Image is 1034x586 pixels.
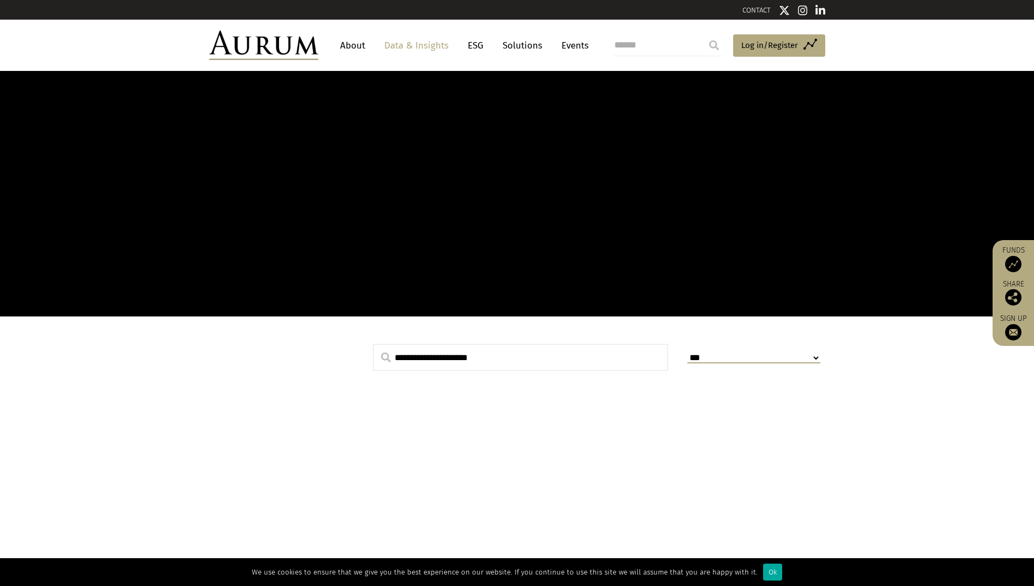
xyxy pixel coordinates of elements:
div: Ok [763,564,782,581]
a: Log in/Register [733,34,825,57]
img: Aurum [209,31,318,60]
a: Sign up [998,314,1029,340]
a: Solutions [497,35,548,56]
a: About [335,35,371,56]
img: Sign up to our newsletter [1005,324,1021,340]
input: Submit [703,34,725,56]
img: Instagram icon [798,5,808,16]
a: Events [556,35,589,56]
span: Log in/Register [741,39,798,52]
a: Funds [998,246,1029,272]
a: ESG [462,35,489,56]
img: Linkedin icon [815,5,825,16]
div: Share [998,280,1029,306]
a: CONTACT [742,6,771,14]
img: Share this post [1005,289,1021,306]
a: Data & Insights [379,35,454,56]
img: Twitter icon [779,5,790,16]
img: Access Funds [1005,256,1021,272]
img: search.svg [381,352,391,362]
